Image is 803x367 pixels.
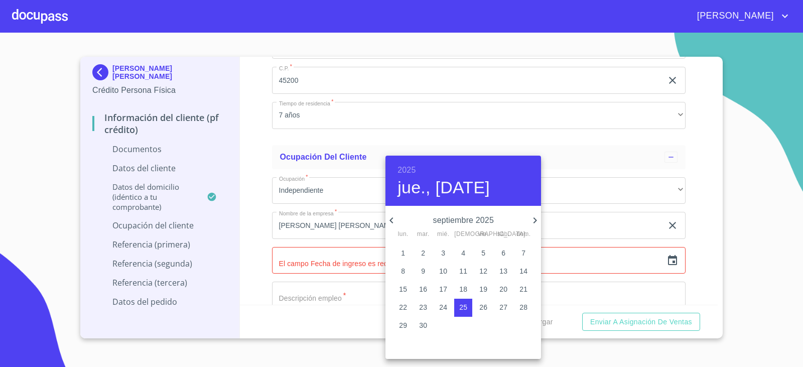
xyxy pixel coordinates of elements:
button: 2 [414,244,432,263]
p: 29 [399,320,407,330]
button: 5 [474,244,492,263]
p: septiembre 2025 [397,214,529,226]
button: 10 [434,263,452,281]
p: 23 [419,302,427,312]
p: 5 [481,248,485,258]
p: 26 [479,302,487,312]
button: 4 [454,244,472,263]
span: dom. [514,229,532,239]
p: 28 [519,302,527,312]
p: 9 [421,266,425,276]
p: 10 [439,266,447,276]
button: 20 [494,281,512,299]
p: 4 [461,248,465,258]
p: 21 [519,284,527,294]
button: 25 [454,299,472,317]
p: 18 [459,284,467,294]
button: 28 [514,299,532,317]
button: 29 [394,317,412,335]
p: 16 [419,284,427,294]
button: jue., [DATE] [397,177,490,198]
button: 13 [494,263,512,281]
button: 1 [394,244,412,263]
p: 2 [421,248,425,258]
span: mar. [414,229,432,239]
p: 8 [401,266,405,276]
button: 9 [414,263,432,281]
button: 12 [474,263,492,281]
span: mié. [434,229,452,239]
button: 6 [494,244,512,263]
p: 7 [521,248,525,258]
button: 26 [474,299,492,317]
button: 22 [394,299,412,317]
button: 2025 [397,163,416,177]
p: 30 [419,320,427,330]
button: 7 [514,244,532,263]
p: 12 [479,266,487,276]
p: 19 [479,284,487,294]
span: vie. [474,229,492,239]
button: 15 [394,281,412,299]
p: 15 [399,284,407,294]
p: 13 [499,266,507,276]
button: 3 [434,244,452,263]
button: 17 [434,281,452,299]
p: 6 [501,248,505,258]
button: 8 [394,263,412,281]
p: 22 [399,302,407,312]
p: 20 [499,284,507,294]
p: 25 [459,302,467,312]
p: 27 [499,302,507,312]
button: 21 [514,281,532,299]
button: 18 [454,281,472,299]
span: [DEMOGRAPHIC_DATA]. [454,229,472,239]
button: 23 [414,299,432,317]
p: 3 [441,248,445,258]
button: 27 [494,299,512,317]
span: lun. [394,229,412,239]
span: sáb. [494,229,512,239]
p: 11 [459,266,467,276]
p: 17 [439,284,447,294]
p: 14 [519,266,527,276]
button: 11 [454,263,472,281]
button: 24 [434,299,452,317]
p: 24 [439,302,447,312]
button: 16 [414,281,432,299]
p: 1 [401,248,405,258]
button: 19 [474,281,492,299]
button: 30 [414,317,432,335]
button: 14 [514,263,532,281]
